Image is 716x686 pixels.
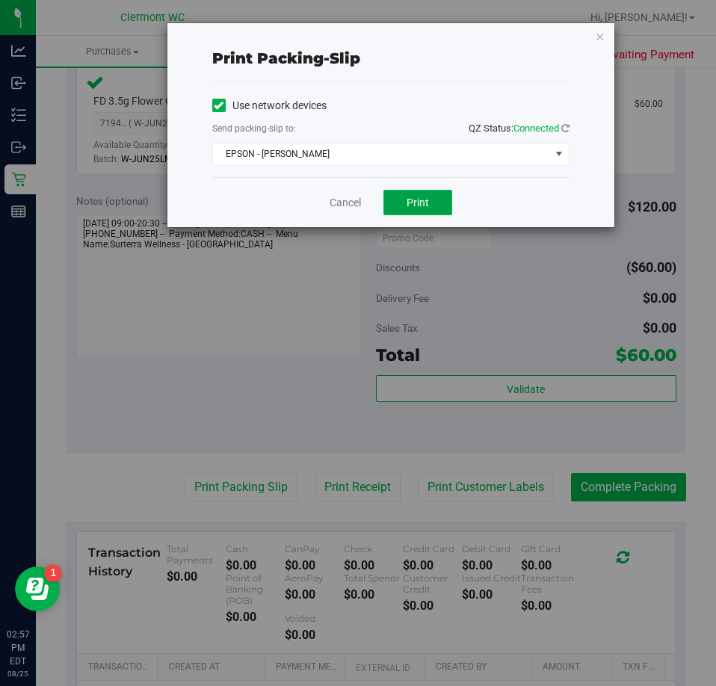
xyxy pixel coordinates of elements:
span: QZ Status: [469,123,570,134]
span: EPSON - [PERSON_NAME] [213,143,550,164]
span: Connected [513,123,559,134]
span: select [549,143,568,164]
iframe: Resource center [15,566,60,611]
iframe: Resource center unread badge [44,564,62,582]
span: Print [407,197,429,208]
span: Print packing-slip [212,49,360,67]
label: Send packing-slip to: [212,122,296,135]
a: Cancel [330,195,361,211]
label: Use network devices [212,98,327,114]
button: Print [383,190,452,215]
